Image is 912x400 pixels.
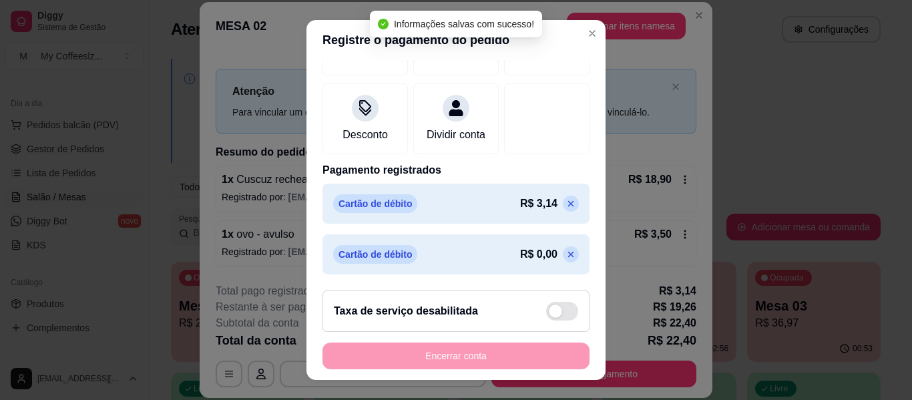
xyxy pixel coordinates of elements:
div: Desconto [343,127,388,143]
header: Registre o pagamento do pedido [306,20,606,60]
button: Close [582,23,603,44]
p: R$ 0,00 [520,246,557,262]
h2: Taxa de serviço desabilitada [334,303,478,319]
span: Informações salvas com sucesso! [394,19,534,29]
div: Dividir conta [427,127,485,143]
p: R$ 3,14 [520,196,557,212]
p: Pagamento registrados [322,162,590,178]
p: Cartão de débito [333,194,417,213]
span: check-circle [378,19,389,29]
p: Cartão de débito [333,245,417,264]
